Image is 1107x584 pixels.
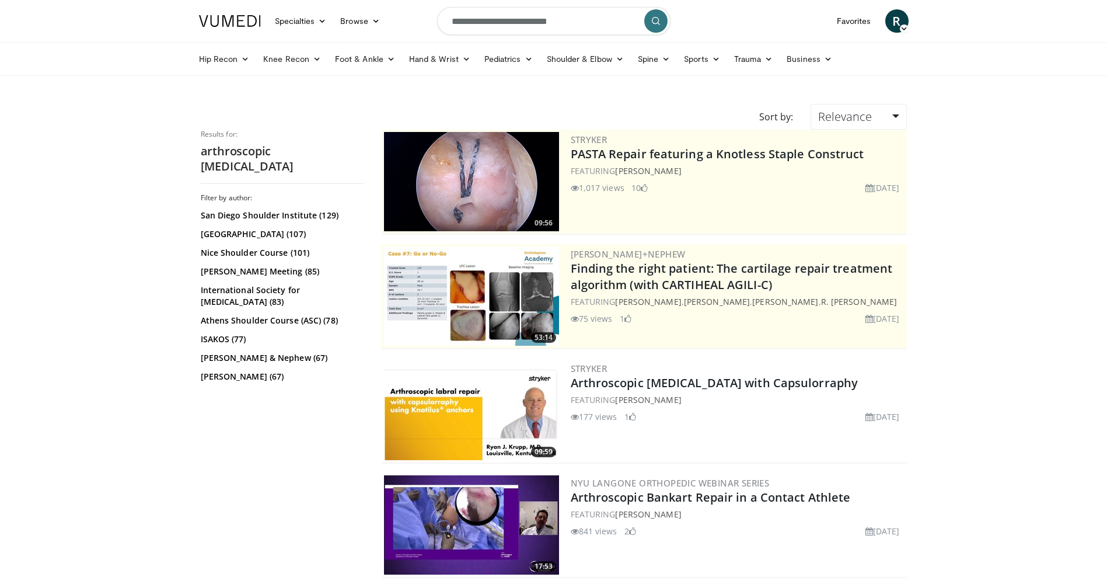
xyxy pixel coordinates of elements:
[571,525,617,537] li: 841 views
[631,182,648,194] li: 10
[571,146,864,162] a: PASTA Repair featuring a Knotless Staple Construct
[201,284,361,308] a: International Society for [MEDICAL_DATA] (83)
[624,411,636,423] li: 1
[201,333,361,345] a: ISAKOS (77)
[384,132,559,231] img: 84acc7eb-cb93-455a-a344-5c35427a46c1.png.300x170_q85_crop-smart_upscale.png
[201,193,364,203] h3: Filter by author:
[631,47,677,71] a: Spine
[540,47,631,71] a: Shoulder & Elbow
[201,371,361,383] a: [PERSON_NAME] (67)
[437,7,671,35] input: Search topics, interventions
[571,182,624,194] li: 1,017 views
[821,296,898,307] a: R. [PERSON_NAME]
[780,47,839,71] a: Business
[571,260,893,293] a: Finding the right patient: The cartilage repair treatment algorithm (with CARTIHEAL AGILI-C)
[865,525,900,537] li: [DATE]
[811,104,906,130] a: Relevance
[268,9,334,33] a: Specialties
[615,509,681,520] a: [PERSON_NAME]
[384,361,559,460] a: 09:59
[818,109,872,124] span: Relevance
[384,475,559,575] a: 17:53
[865,411,900,423] li: [DATE]
[571,134,607,145] a: Stryker
[201,130,364,139] p: Results for:
[750,104,802,130] div: Sort by:
[531,218,556,228] span: 09:56
[615,165,681,176] a: [PERSON_NAME]
[328,47,402,71] a: Foot & Ankle
[571,165,905,177] div: FEATURING
[384,475,559,575] img: f23c0389-07bb-4c2f-b982-3cdb75f4fe2c.300x170_q85_crop-smart_upscale.jpg
[201,228,361,240] a: [GEOGRAPHIC_DATA] (107)
[199,15,261,27] img: VuMedi Logo
[571,411,617,423] li: 177 views
[384,246,559,346] img: 2894c166-06ea-43da-b75e-3312627dae3b.300x170_q85_crop-smart_upscale.jpg
[620,312,631,325] li: 1
[615,296,681,307] a: [PERSON_NAME]
[477,47,540,71] a: Pediatrics
[571,477,770,489] a: NYU Langone Orthopedic Webinar Series
[624,525,636,537] li: 2
[192,47,257,71] a: Hip Recon
[402,47,477,71] a: Hand & Wrist
[531,447,556,457] span: 09:59
[531,332,556,343] span: 53:14
[865,182,900,194] li: [DATE]
[830,9,878,33] a: Favorites
[571,248,686,260] a: [PERSON_NAME]+Nephew
[885,9,909,33] a: R
[752,296,818,307] a: [PERSON_NAME]
[201,247,361,259] a: Nice Shoulder Course (101)
[384,361,559,460] img: c8a3b2cc-5bd4-4878-862c-e86fdf4d853b.300x170_q85_crop-smart_upscale.jpg
[865,312,900,325] li: [DATE]
[571,363,607,374] a: Stryker
[571,296,905,308] div: FEATURING , , ,
[727,47,780,71] a: Trauma
[201,352,361,364] a: [PERSON_NAME] & Nephew (67)
[571,375,858,391] a: Arthroscopic [MEDICAL_DATA] with Capsulorraphy
[615,394,681,405] a: [PERSON_NAME]
[256,47,328,71] a: Knee Recon
[684,296,750,307] a: [PERSON_NAME]
[571,394,905,406] div: FEATURING
[677,47,727,71] a: Sports
[333,9,387,33] a: Browse
[201,210,361,221] a: San Diego Shoulder Institute (129)
[384,246,559,346] a: 53:14
[201,315,361,326] a: Athens Shoulder Course (ASC) (78)
[571,489,851,505] a: Arthroscopic Bankart Repair in a Contact Athlete
[571,508,905,520] div: FEATURING
[384,132,559,231] a: 09:56
[201,266,361,277] a: [PERSON_NAME] Meeting (85)
[571,312,613,325] li: 75 views
[531,561,556,572] span: 17:53
[201,144,364,174] h2: arthroscopic [MEDICAL_DATA]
